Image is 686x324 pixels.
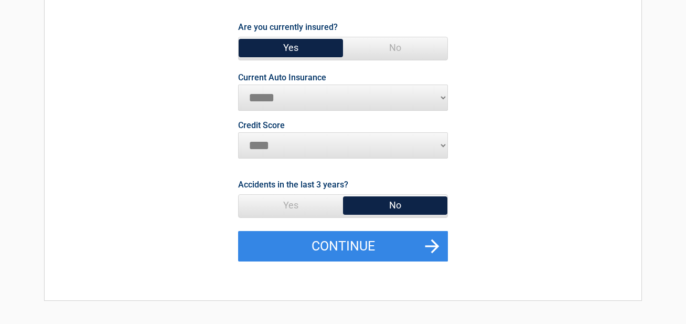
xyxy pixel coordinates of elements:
span: No [343,195,447,216]
span: Yes [239,195,343,216]
span: No [343,37,447,58]
label: Credit Score [238,121,285,130]
label: Are you currently insured? [238,20,338,34]
label: Current Auto Insurance [238,74,326,82]
button: Continue [238,231,448,262]
span: Yes [239,37,343,58]
label: Accidents in the last 3 years? [238,177,348,192]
